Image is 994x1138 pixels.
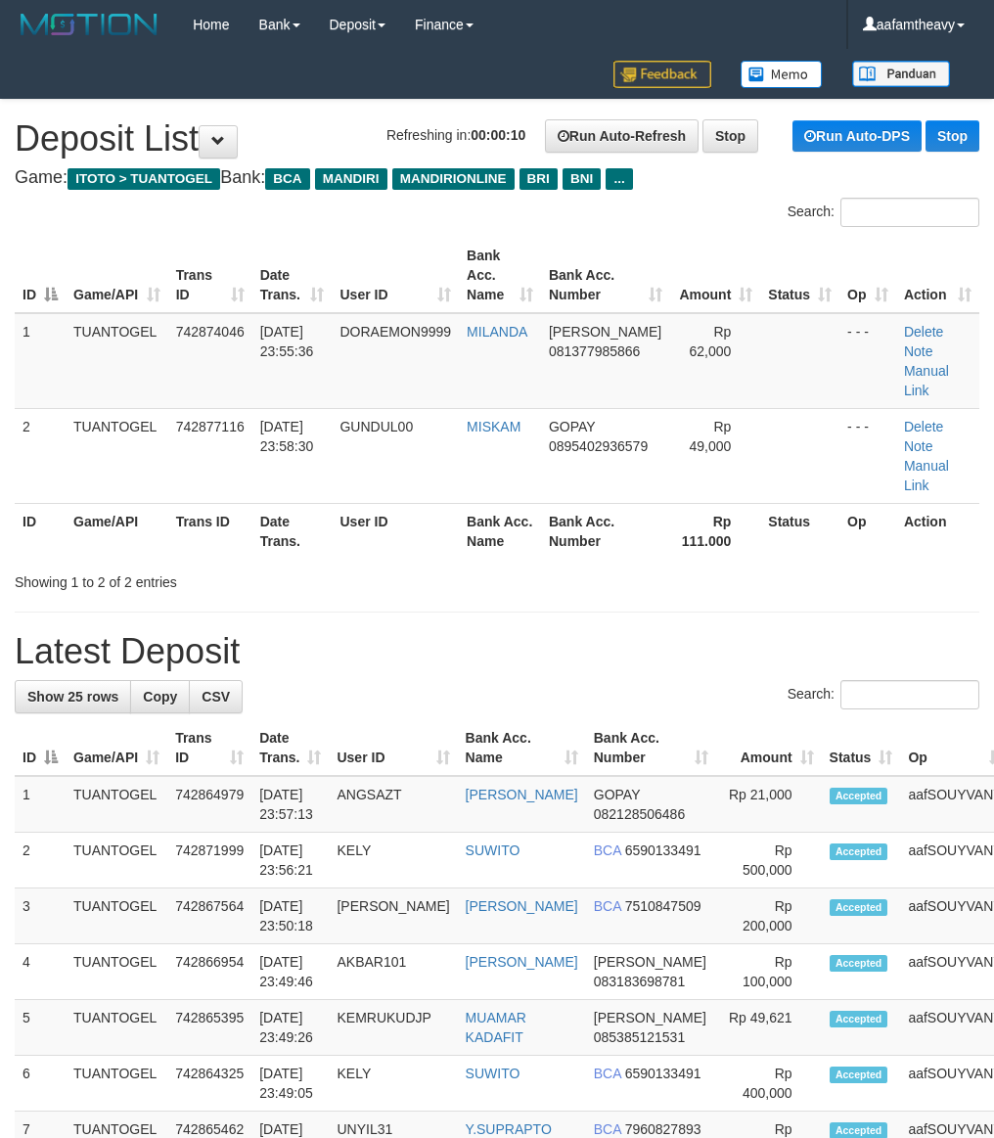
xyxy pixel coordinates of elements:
span: [PERSON_NAME] [594,954,706,970]
a: Manual Link [904,458,949,493]
a: Manual Link [904,363,949,398]
th: Trans ID [168,503,252,559]
th: Status: activate to sort column ascending [760,238,839,313]
span: Copy 7510847509 to clipboard [625,898,701,914]
td: 742866954 [167,944,251,1000]
td: 742865395 [167,1000,251,1056]
span: Copy 083183698781 to clipboard [594,974,685,989]
a: Copy [130,680,190,713]
td: KELY [329,1056,457,1112]
th: Op [839,503,896,559]
span: [DATE] 23:55:36 [260,324,314,359]
span: 742877116 [176,419,245,434]
td: Rp 500,000 [716,833,822,888]
label: Search: [788,680,979,709]
th: ID: activate to sort column descending [15,720,66,776]
span: Copy 6590133491 to clipboard [625,1066,701,1081]
a: Run Auto-DPS [792,120,922,152]
td: Rp 49,621 [716,1000,822,1056]
td: 6 [15,1056,66,1112]
td: 742871999 [167,833,251,888]
th: Status: activate to sort column ascending [822,720,901,776]
a: Stop [926,120,979,152]
td: 2 [15,408,66,503]
span: GUNDUL00 [339,419,413,434]
span: DORAEMON9999 [339,324,451,340]
span: Accepted [830,899,888,916]
th: Bank Acc. Number: activate to sort column ascending [541,238,670,313]
span: Rp 62,000 [689,324,731,359]
td: TUANTOGEL [66,833,167,888]
input: Search: [840,198,979,227]
th: User ID: activate to sort column ascending [332,238,459,313]
span: Rp 49,000 [689,419,731,454]
td: TUANTOGEL [66,1056,167,1112]
span: Accepted [830,1011,888,1027]
a: MISKAM [467,419,520,434]
td: 4 [15,944,66,1000]
span: Copy 082128506486 to clipboard [594,806,685,822]
th: Bank Acc. Name: activate to sort column ascending [458,720,586,776]
th: Bank Acc. Number: activate to sort column ascending [586,720,716,776]
span: BCA [594,898,621,914]
span: Accepted [830,955,888,972]
span: Accepted [830,843,888,860]
a: SUWITO [466,842,520,858]
td: [DATE] 23:49:46 [251,944,329,1000]
a: Stop [702,119,758,153]
td: TUANTOGEL [66,776,167,833]
a: [PERSON_NAME] [466,954,578,970]
span: Refreshing in: [386,127,525,143]
th: Game/API [66,503,168,559]
a: Delete [904,419,943,434]
span: GOPAY [549,419,595,434]
a: Y.SUPRAPTO [466,1121,552,1137]
td: 742864325 [167,1056,251,1112]
td: 1 [15,313,66,409]
a: Note [904,438,933,454]
span: [PERSON_NAME] [549,324,661,340]
span: BCA [594,1066,621,1081]
a: SUWITO [466,1066,520,1081]
strong: 00:00:10 [471,127,525,143]
td: Rp 21,000 [716,776,822,833]
th: Trans ID: activate to sort column ascending [168,238,252,313]
td: 5 [15,1000,66,1056]
a: Run Auto-Refresh [545,119,699,153]
th: User ID [332,503,459,559]
th: Game/API: activate to sort column ascending [66,238,168,313]
span: ITOTO > TUANTOGEL [68,168,220,190]
a: Show 25 rows [15,680,131,713]
div: Showing 1 to 2 of 2 entries [15,565,399,592]
td: 742867564 [167,888,251,944]
th: Status [760,503,839,559]
th: Date Trans. [252,503,333,559]
span: BCA [594,842,621,858]
span: BNI [563,168,601,190]
th: Rp 111.000 [670,503,761,559]
td: TUANTOGEL [66,1000,167,1056]
td: Rp 400,000 [716,1056,822,1112]
td: KELY [329,833,457,888]
a: CSV [189,680,243,713]
th: Date Trans.: activate to sort column ascending [251,720,329,776]
td: TUANTOGEL [66,888,167,944]
th: Bank Acc. Name [459,503,541,559]
span: Copy [143,689,177,705]
img: Button%20Memo.svg [741,61,823,88]
span: BCA [265,168,309,190]
img: Feedback.jpg [613,61,711,88]
a: Note [904,343,933,359]
img: panduan.png [852,61,950,87]
th: Bank Acc. Number [541,503,670,559]
span: Copy 081377985866 to clipboard [549,343,640,359]
td: [DATE] 23:50:18 [251,888,329,944]
td: ANGSAZT [329,776,457,833]
span: Accepted [830,788,888,804]
span: CSV [202,689,230,705]
label: Search: [788,198,979,227]
a: MUAMAR KADAFIT [466,1010,526,1045]
td: [DATE] 23:57:13 [251,776,329,833]
td: AKBAR101 [329,944,457,1000]
h1: Deposit List [15,119,979,159]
